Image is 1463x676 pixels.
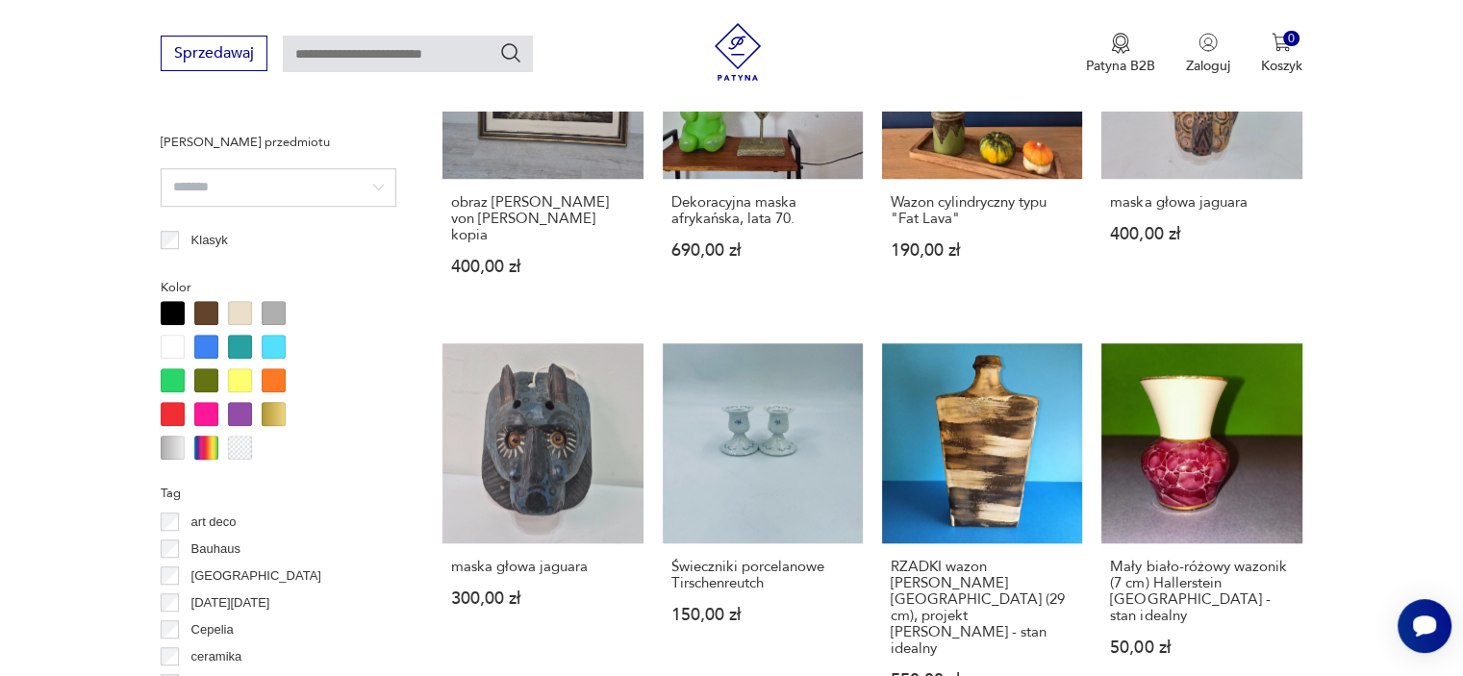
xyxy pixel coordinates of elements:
[191,619,234,640] p: Cepelia
[1261,33,1302,75] button: 0Koszyk
[1111,33,1130,54] img: Ikona medalu
[451,259,634,275] p: 400,00 zł
[1110,194,1293,211] h3: maska głowa jaguara
[1283,31,1299,47] div: 0
[1086,33,1155,75] button: Patyna B2B
[1398,599,1451,653] iframe: Smartsupp widget button
[451,194,634,243] h3: obraz [PERSON_NAME] von [PERSON_NAME] kopia
[1198,33,1218,52] img: Ikonka użytkownika
[161,36,267,71] button: Sprzedawaj
[671,559,854,591] h3: Świeczniki porcelanowe Tirschenreutch
[499,41,522,64] button: Szukaj
[891,194,1073,227] h3: Wazon cylindryczny typu "Fat Lava"
[451,559,634,575] h3: maska głowa jaguara
[1186,33,1230,75] button: Zaloguj
[891,559,1073,657] h3: RZADKI wazon [PERSON_NAME] [GEOGRAPHIC_DATA] (29 cm), projekt [PERSON_NAME] - stan idealny
[1110,639,1293,656] p: 50,00 zł
[191,646,242,667] p: ceramika
[161,48,267,62] a: Sprzedawaj
[1086,33,1155,75] a: Ikona medaluPatyna B2B
[1110,226,1293,242] p: 400,00 zł
[1186,57,1230,75] p: Zaloguj
[161,132,396,153] p: [PERSON_NAME] przedmiotu
[1272,33,1291,52] img: Ikona koszyka
[1110,559,1293,624] h3: Mały biało-różowy wazonik (7 cm) Hallerstein [GEOGRAPHIC_DATA] - stan idealny
[1261,57,1302,75] p: Koszyk
[671,242,854,259] p: 690,00 zł
[671,194,854,227] h3: Dekoracyjna maska afrykańska, lata 70.
[709,23,767,81] img: Patyna - sklep z meblami i dekoracjami vintage
[191,512,237,533] p: art deco
[1086,57,1155,75] p: Patyna B2B
[191,565,321,587] p: [GEOGRAPHIC_DATA]
[191,230,228,251] p: Klasyk
[161,483,396,504] p: Tag
[161,277,396,298] p: Kolor
[191,592,270,613] p: [DATE][DATE]
[891,242,1073,259] p: 190,00 zł
[451,590,634,607] p: 300,00 zł
[191,538,240,560] p: Bauhaus
[671,607,854,623] p: 150,00 zł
